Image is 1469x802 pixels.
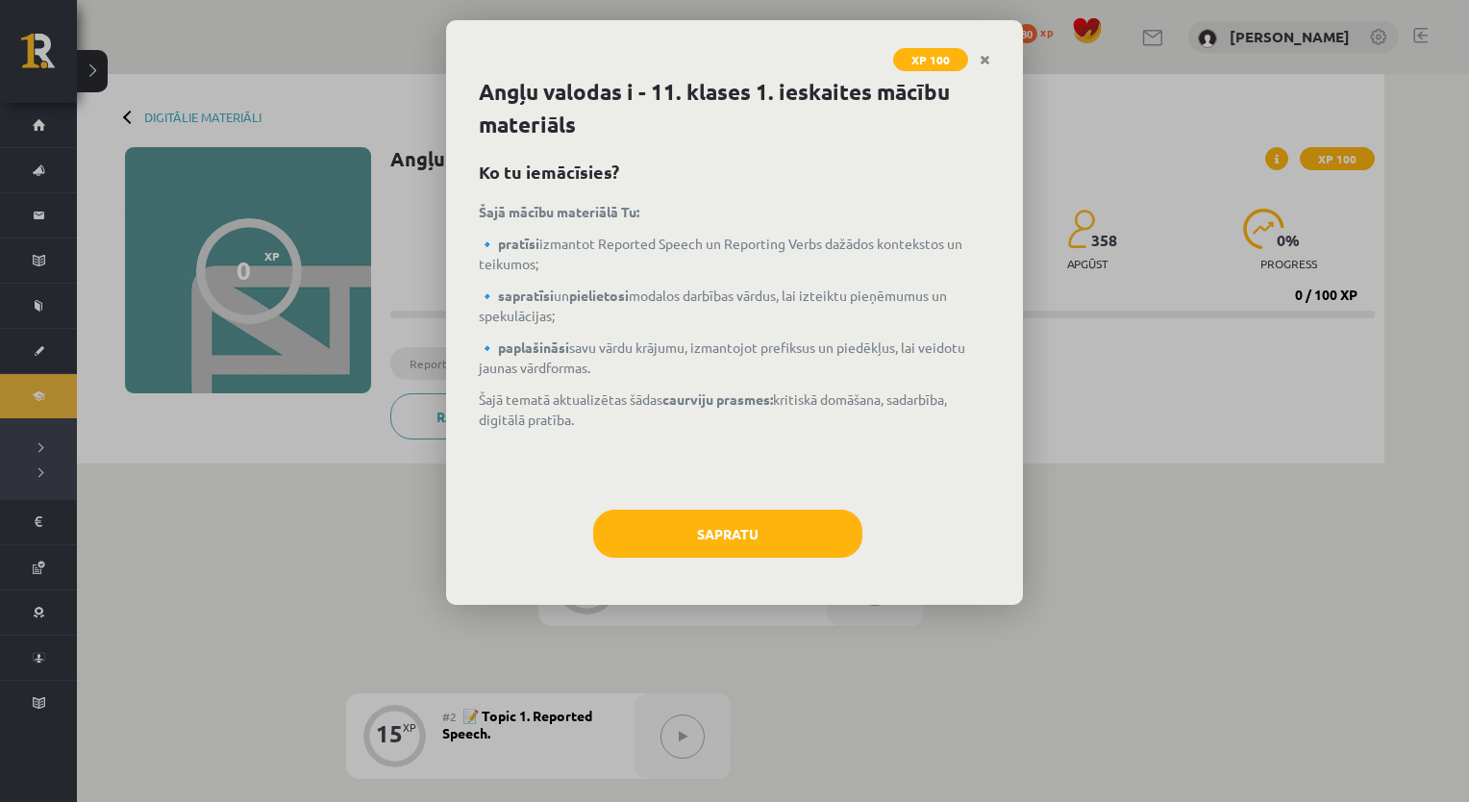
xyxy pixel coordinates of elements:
h2: Ko tu iemācīsies? [479,159,990,185]
p: un modalos darbības vārdus, lai izteiktu pieņēmumus un spekulācijas; [479,286,990,326]
button: Sapratu [593,510,862,558]
strong: 🔹 pratīsi [479,235,539,252]
strong: Šajā mācību materiālā Tu: [479,203,639,220]
strong: 🔹 sapratīsi [479,287,554,304]
span: XP 100 [893,48,968,71]
strong: pielietosi [569,287,629,304]
h1: Angļu valodas i - 11. klases 1. ieskaites mācību materiāls [479,76,990,141]
p: izmantot Reported Speech un Reporting Verbs dažādos kontekstos un teikumos; [479,234,990,274]
a: Close [968,41,1002,79]
p: Šajā tematā aktualizētas šādas kritiskā domāšana, sadarbība, digitālā pratība. [479,389,990,430]
p: savu vārdu krājumu, izmantojot prefiksus un piedēkļus, lai veidotu jaunas vārdformas. [479,338,990,378]
strong: caurviju prasmes: [662,390,773,408]
strong: 🔹 paplašināsi [479,338,569,356]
